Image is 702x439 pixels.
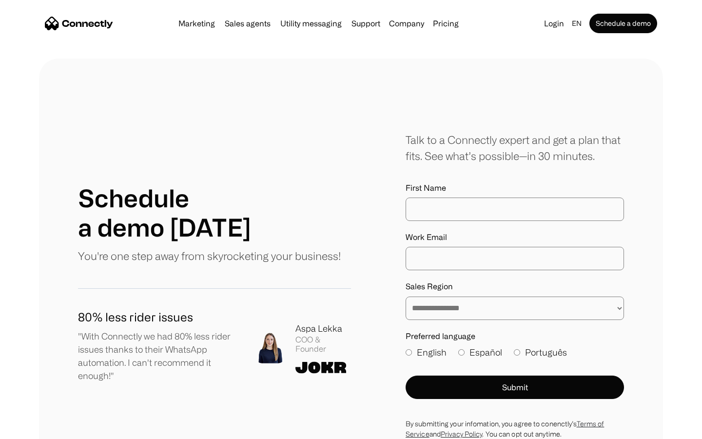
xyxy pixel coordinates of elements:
label: Sales Region [406,282,624,291]
input: Português [514,349,520,356]
aside: Language selected: English [10,421,58,436]
div: Talk to a Connectly expert and get a plan that fits. See what’s possible—in 30 minutes. [406,132,624,164]
a: Support [348,20,384,27]
a: Schedule a demo [589,14,657,33]
a: Terms of Service [406,420,604,438]
h1: 80% less rider issues [78,308,239,326]
div: en [572,17,582,30]
input: Español [458,349,465,356]
label: Español [458,346,502,359]
p: "With Connectly we had 80% less rider issues thanks to their WhatsApp automation. I can't recomme... [78,330,239,382]
label: First Name [406,183,624,193]
ul: Language list [19,422,58,436]
label: Preferred language [406,332,624,341]
div: Aspa Lekka [295,322,351,335]
p: You're one step away from skyrocketing your business! [78,248,341,264]
a: Utility messaging [276,20,346,27]
button: Submit [406,376,624,399]
label: Work Email [406,233,624,242]
a: Privacy Policy [441,430,482,438]
div: By submitting your infomation, you agree to conenctly’s and . You can opt out anytime. [406,419,624,439]
label: English [406,346,447,359]
a: Marketing [175,20,219,27]
a: Pricing [429,20,463,27]
input: English [406,349,412,356]
h1: Schedule a demo [DATE] [78,183,251,242]
a: Login [540,17,568,30]
label: Português [514,346,567,359]
div: Company [389,17,424,30]
div: COO & Founder [295,335,351,354]
a: Sales agents [221,20,274,27]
